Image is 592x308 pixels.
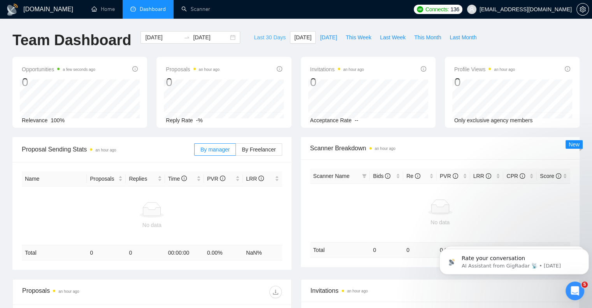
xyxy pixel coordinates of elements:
div: 0 [166,75,220,90]
time: an hour ago [343,67,364,72]
a: setting [576,6,589,12]
th: Proposals [87,171,126,187]
span: info-circle [415,173,420,179]
td: 0 [87,245,126,260]
div: 0 [22,75,95,90]
button: [DATE] [290,31,316,44]
iframe: Intercom live chat [566,282,584,300]
td: NaN % [243,245,282,260]
span: -- [355,117,358,123]
span: [DATE] [294,33,311,42]
span: CPR [506,173,525,179]
span: Bids [373,173,390,179]
span: Time [168,176,187,182]
time: an hour ago [347,289,368,293]
span: 5 [581,282,588,288]
span: Last Week [380,33,406,42]
td: 0 [403,242,437,257]
span: This Month [414,33,441,42]
span: info-circle [556,173,561,179]
span: swap-right [184,34,190,40]
span: Relevance [22,117,47,123]
span: info-circle [277,66,282,72]
span: Only exclusive agency members [454,117,533,123]
a: homeHome [91,6,115,12]
span: Invitations [310,65,364,74]
div: No data [313,218,567,227]
span: info-circle [486,173,491,179]
input: End date [193,33,228,42]
span: dashboard [130,6,136,12]
span: [DATE] [320,33,337,42]
span: LRR [246,176,264,182]
span: PVR [440,173,458,179]
span: info-circle [220,176,225,181]
button: This Week [341,31,376,44]
td: 0.00 % [204,245,243,260]
td: 0 [370,242,403,257]
button: Last Month [445,31,481,44]
span: Replies [129,174,156,183]
span: By Freelancer [242,146,276,153]
span: -% [196,117,203,123]
button: Last Week [376,31,410,44]
a: searchScanner [181,6,210,12]
span: Scanner Breakdown [310,143,571,153]
span: to [184,34,190,40]
span: info-circle [132,66,138,72]
span: Scanner Name [313,173,350,179]
span: 136 [450,5,459,14]
button: This Month [410,31,445,44]
span: Last 30 Days [254,33,286,42]
span: Re [406,173,420,179]
span: Proposals [166,65,220,74]
time: an hour ago [95,148,116,152]
td: Total [310,242,370,257]
span: Invitations [311,286,570,296]
span: By manager [200,146,230,153]
span: Connects: [425,5,449,14]
div: 0 [454,75,515,90]
button: setting [576,3,589,16]
span: filter [362,174,367,178]
span: New [569,141,580,148]
div: 0 [310,75,364,90]
time: an hour ago [199,67,220,72]
span: info-circle [385,173,390,179]
span: Score [540,173,561,179]
div: Proposals [22,286,152,298]
span: Acceptance Rate [310,117,352,123]
input: Start date [145,33,181,42]
time: a few seconds ago [63,67,95,72]
button: Last 30 Days [249,31,290,44]
span: This Week [346,33,371,42]
span: Proposal Sending Stats [22,144,194,154]
span: Proposals [90,174,117,183]
img: upwork-logo.png [417,6,423,12]
span: Reply Rate [166,117,193,123]
span: Dashboard [140,6,166,12]
th: Name [22,171,87,187]
span: info-circle [565,66,570,72]
time: an hour ago [375,146,395,151]
span: Last Month [450,33,476,42]
img: logo [6,4,19,16]
span: info-circle [258,176,264,181]
td: Total [22,245,87,260]
span: filter [360,170,368,182]
span: PVR [207,176,225,182]
span: 100% [51,117,65,123]
time: an hour ago [494,67,515,72]
span: Opportunities [22,65,95,74]
th: Replies [126,171,165,187]
span: LRR [473,173,491,179]
span: info-circle [453,173,458,179]
span: info-circle [520,173,525,179]
span: user [469,7,474,12]
iframe: Intercom notifications message [436,232,592,287]
time: an hour ago [58,289,79,294]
